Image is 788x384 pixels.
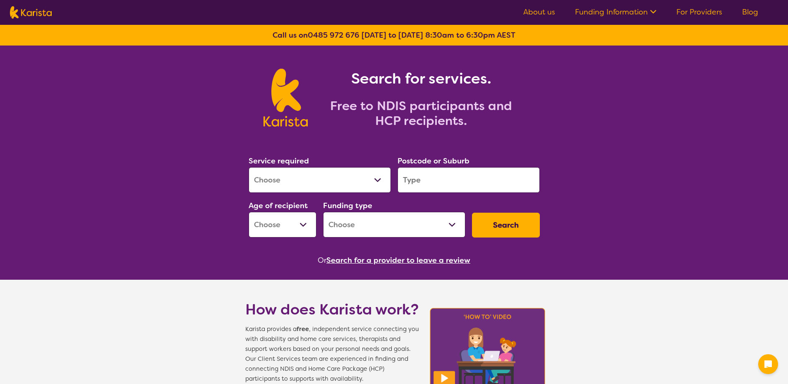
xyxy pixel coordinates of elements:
input: Type [398,167,540,193]
b: Call us on [DATE] to [DATE] 8:30am to 6:30pm AEST [273,30,515,40]
img: Karista logo [10,6,52,19]
label: Funding type [323,201,372,211]
a: Funding Information [575,7,656,17]
span: Karista provides a , independent service connecting you with disability and home care services, t... [245,324,419,384]
a: About us [523,7,555,17]
label: Service required [249,156,309,166]
h2: Free to NDIS participants and HCP recipients. [318,98,525,128]
b: free [297,325,309,333]
span: Or [318,254,326,266]
label: Postcode or Suburb [398,156,469,166]
a: Blog [742,7,758,17]
label: Age of recipient [249,201,308,211]
a: For Providers [676,7,722,17]
button: Search [472,213,540,238]
a: 0485 972 676 [308,30,359,40]
img: Karista logo [263,69,308,127]
button: Search for a provider to leave a review [326,254,470,266]
h1: Search for services. [318,69,525,89]
h1: How does Karista work? [245,300,419,319]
